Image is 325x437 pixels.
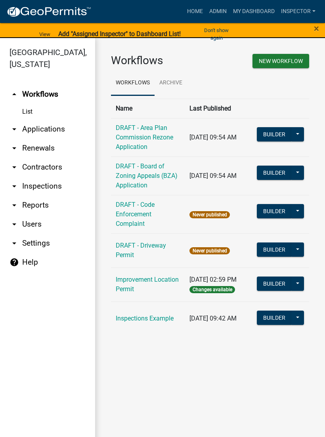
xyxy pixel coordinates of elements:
a: Inspector [278,4,319,19]
i: arrow_drop_down [10,124,19,134]
i: arrow_drop_down [10,219,19,229]
i: arrow_drop_down [10,181,19,191]
a: Archive [155,71,187,96]
a: Workflows [111,71,155,96]
span: Never published [189,247,229,254]
h3: Workflows [111,54,204,67]
a: View [36,28,54,41]
a: DRAFT - Code Enforcement Complaint [116,201,155,227]
i: arrow_drop_down [10,143,19,153]
button: Builder [257,311,292,325]
button: Builder [257,166,292,180]
a: Inspections Example [116,315,174,322]
span: [DATE] 09:42 AM [189,315,237,322]
strong: Add "Assigned Inspector" to Dashboard List! [58,30,181,38]
button: Builder [257,277,292,291]
i: arrow_drop_up [10,90,19,99]
a: Improvement Location Permit [116,276,179,293]
button: Builder [257,242,292,257]
button: Don't show again [195,24,238,44]
a: Admin [206,4,230,19]
button: Close [314,24,319,33]
th: Name [111,99,185,118]
a: DRAFT - Driveway Permit [116,242,166,259]
i: help [10,258,19,267]
a: Home [184,4,206,19]
a: DRAFT - Area Plan Commission Rezone Application [116,124,173,151]
th: Last Published [185,99,252,118]
span: [DATE] 09:54 AM [189,134,237,141]
span: Changes available [189,286,235,293]
span: × [314,23,319,34]
i: arrow_drop_down [10,162,19,172]
a: DRAFT - Board of Zoning Appeals (BZA) Application [116,162,178,189]
span: [DATE] 09:54 AM [189,172,237,179]
span: [DATE] 02:59 PM [189,276,237,283]
i: arrow_drop_down [10,239,19,248]
span: Never published [189,211,229,218]
i: arrow_drop_down [10,200,19,210]
button: Builder [257,127,292,141]
button: Builder [257,204,292,218]
button: New Workflow [252,54,309,68]
a: My Dashboard [230,4,278,19]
